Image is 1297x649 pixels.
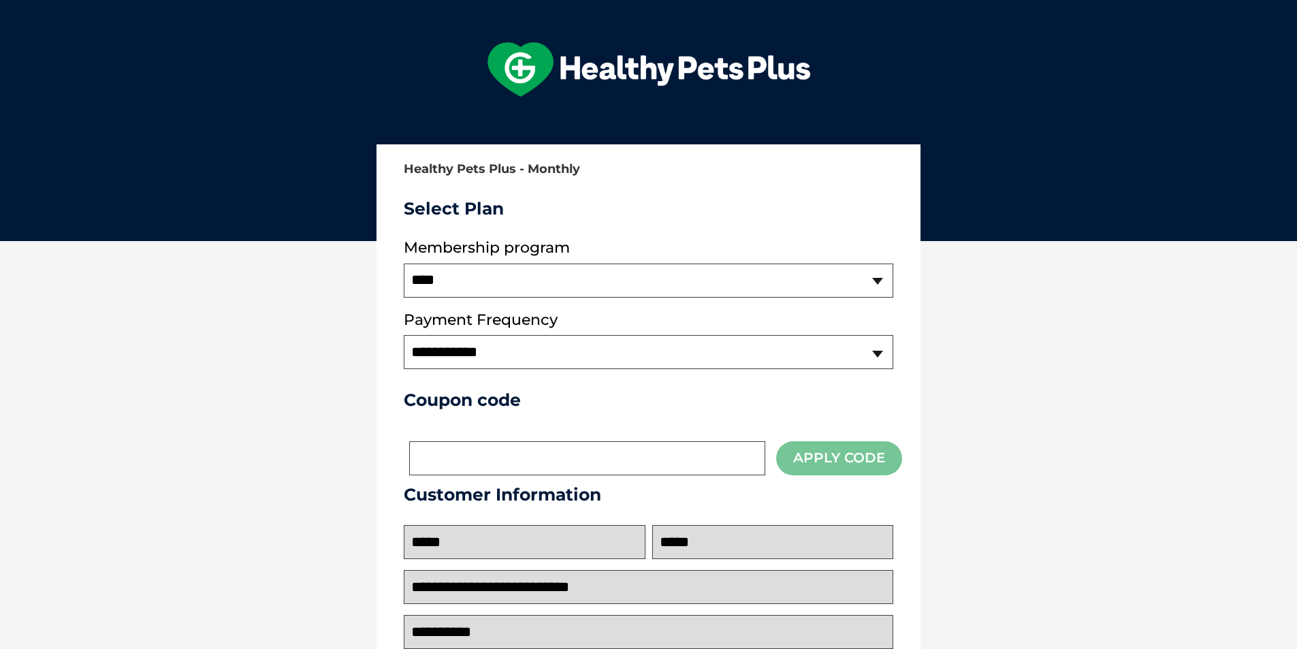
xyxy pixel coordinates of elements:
[487,42,810,97] img: hpp-logo-landscape-green-white.png
[404,163,893,176] h2: Healthy Pets Plus - Monthly
[404,484,893,505] h3: Customer Information
[404,239,893,257] label: Membership program
[776,441,902,475] button: Apply Code
[404,390,893,410] h3: Coupon code
[404,311,558,329] label: Payment Frequency
[404,198,893,219] h3: Select Plan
